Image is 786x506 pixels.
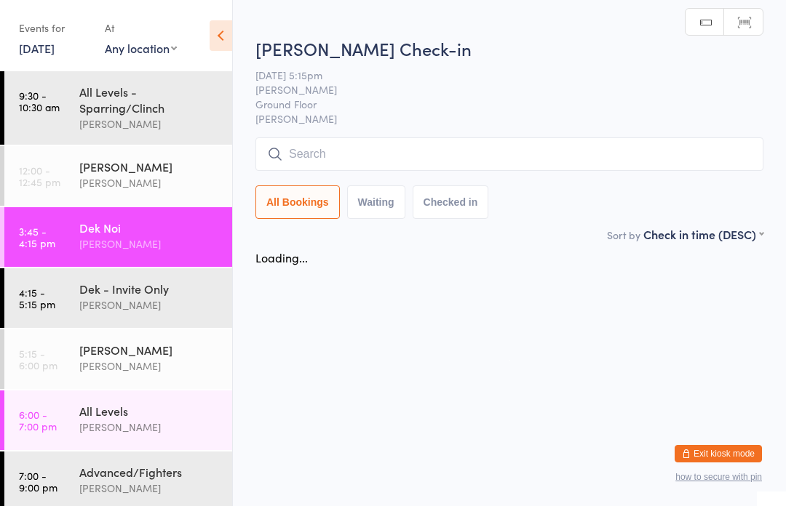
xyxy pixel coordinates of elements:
a: 3:45 -4:15 pmDek Noi[PERSON_NAME] [4,207,232,267]
time: 6:00 - 7:00 pm [19,409,57,432]
time: 7:00 - 9:00 pm [19,470,57,493]
span: [PERSON_NAME] [255,111,763,126]
span: Ground Floor [255,97,741,111]
div: [PERSON_NAME] [79,358,220,374]
div: [PERSON_NAME] [79,342,220,358]
div: [PERSON_NAME] [79,236,220,252]
span: [PERSON_NAME] [255,82,741,97]
input: Search [255,137,763,171]
div: [PERSON_NAME] [79,419,220,435]
a: 6:00 -7:00 pmAll Levels[PERSON_NAME] [4,390,232,450]
div: Dek Noi [79,220,220,236]
div: All Levels - Sparring/Clinch [79,84,220,116]
label: Sort by [607,228,640,242]
button: Exit kiosk mode [675,445,762,462]
div: [PERSON_NAME] [79,480,220,497]
div: Loading... [255,249,308,265]
time: 4:15 - 5:15 pm [19,286,55,310]
div: Check in time (DESC) [643,226,763,242]
div: At [105,16,177,40]
div: [PERSON_NAME] [79,116,220,132]
time: 9:30 - 10:30 am [19,89,60,113]
a: 9:30 -10:30 amAll Levels - Sparring/Clinch[PERSON_NAME] [4,71,232,145]
div: [PERSON_NAME] [79,297,220,313]
button: Waiting [347,185,405,219]
div: Dek - Invite Only [79,281,220,297]
div: [PERSON_NAME] [79,158,220,174]
a: [DATE] [19,40,55,56]
span: [DATE] 5:15pm [255,68,741,82]
a: 4:15 -5:15 pmDek - Invite Only[PERSON_NAME] [4,268,232,328]
h2: [PERSON_NAME] Check-in [255,36,763,60]
div: Advanced/Fighters [79,464,220,480]
div: [PERSON_NAME] [79,174,220,191]
a: 12:00 -12:45 pm[PERSON_NAME][PERSON_NAME] [4,146,232,206]
div: Any location [105,40,177,56]
a: 5:15 -6:00 pm[PERSON_NAME][PERSON_NAME] [4,329,232,389]
time: 12:00 - 12:45 pm [19,164,60,188]
button: how to secure with pin [675,472,762,482]
time: 3:45 - 4:15 pm [19,225,55,249]
button: Checked in [413,185,489,219]
div: Events for [19,16,90,40]
time: 5:15 - 6:00 pm [19,348,57,371]
div: All Levels [79,403,220,419]
button: All Bookings [255,185,340,219]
